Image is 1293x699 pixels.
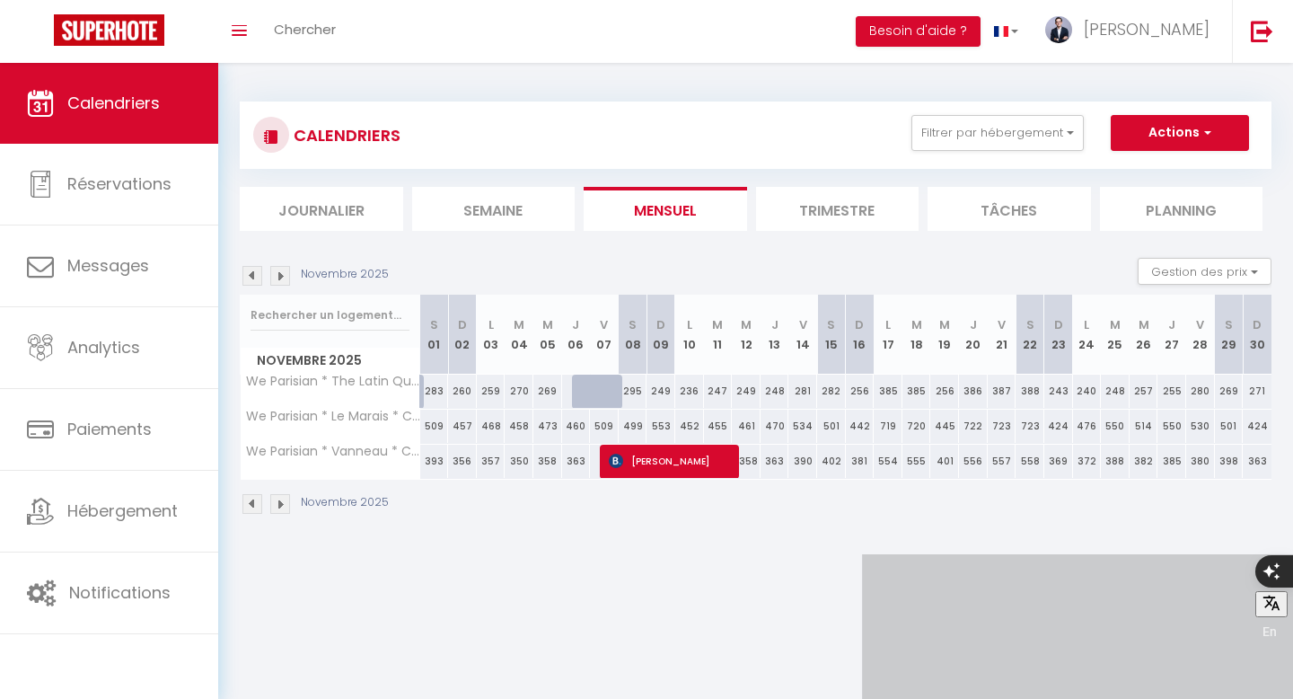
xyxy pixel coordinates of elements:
[930,445,959,478] div: 401
[771,316,778,333] abbr: J
[970,316,977,333] abbr: J
[874,445,902,478] div: 554
[1101,375,1130,408] div: 248
[1186,410,1215,443] div: 530
[1157,410,1186,443] div: 550
[1130,375,1158,408] div: 257
[1243,375,1271,408] div: 271
[67,500,178,522] span: Hébergement
[629,316,637,333] abbr: S
[1157,375,1186,408] div: 255
[732,375,761,408] div: 249
[788,410,817,443] div: 534
[646,410,675,443] div: 553
[1084,316,1089,333] abbr: L
[420,410,449,443] div: 509
[959,445,988,478] div: 556
[1016,375,1044,408] div: 388
[741,316,752,333] abbr: M
[448,295,477,375] th: 02
[505,295,533,375] th: 04
[855,316,864,333] abbr: D
[827,316,835,333] abbr: S
[1157,445,1186,478] div: 385
[1186,375,1215,408] div: 280
[817,410,846,443] div: 501
[846,410,875,443] div: 442
[241,348,419,374] span: Novembre 2025
[1157,295,1186,375] th: 27
[846,295,875,375] th: 16
[939,316,950,333] abbr: M
[1101,410,1130,443] div: 550
[799,316,807,333] abbr: V
[533,445,562,478] div: 358
[856,16,981,47] button: Besoin d'aide ?
[988,295,1016,375] th: 21
[902,375,931,408] div: 385
[1016,410,1044,443] div: 723
[562,445,591,478] div: 363
[756,187,919,231] li: Trimestre
[675,295,704,375] th: 10
[998,316,1006,333] abbr: V
[732,445,761,478] div: 358
[420,445,449,478] div: 393
[902,295,931,375] th: 18
[902,410,931,443] div: 720
[584,187,747,231] li: Mensuel
[846,445,875,478] div: 381
[14,7,68,61] button: Ouvrir le widget de chat LiveChat
[251,299,409,332] input: Rechercher un logement...
[477,375,506,408] div: 259
[274,20,336,39] span: Chercher
[1101,295,1130,375] th: 25
[1044,445,1073,478] div: 369
[1251,20,1273,42] img: logout
[1110,316,1121,333] abbr: M
[1253,316,1262,333] abbr: D
[930,295,959,375] th: 19
[1243,445,1271,478] div: 363
[243,410,423,423] span: We Parisian * Le Marais * Cozy Home
[1243,295,1271,375] th: 30
[846,375,875,408] div: 256
[1100,187,1263,231] li: Planning
[243,375,423,388] span: We Parisian * The Latin Quarter * Cozy Home
[646,295,675,375] th: 09
[1243,410,1271,443] div: 424
[243,445,423,458] span: We Parisian * Vanneau * Cozy Home
[430,316,438,333] abbr: S
[1045,16,1072,43] img: ...
[1139,316,1149,333] abbr: M
[959,410,988,443] div: 722
[448,410,477,443] div: 457
[788,445,817,478] div: 390
[1196,316,1204,333] abbr: V
[488,316,494,333] abbr: L
[930,375,959,408] div: 256
[1215,375,1244,408] div: 269
[67,92,160,114] span: Calendriers
[505,445,533,478] div: 350
[704,295,733,375] th: 11
[1044,375,1073,408] div: 243
[1215,295,1244,375] th: 29
[1073,445,1102,478] div: 372
[1016,445,1044,478] div: 558
[1044,295,1073,375] th: 23
[656,316,665,333] abbr: D
[420,375,449,408] div: 283
[619,375,647,408] div: 295
[505,375,533,408] div: 270
[732,410,761,443] div: 461
[1215,410,1244,443] div: 501
[412,187,576,231] li: Semaine
[1130,295,1158,375] th: 26
[69,581,171,604] span: Notifications
[420,295,449,375] th: 01
[959,295,988,375] th: 20
[301,266,389,283] p: Novembre 2025
[687,316,692,333] abbr: L
[1225,316,1233,333] abbr: S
